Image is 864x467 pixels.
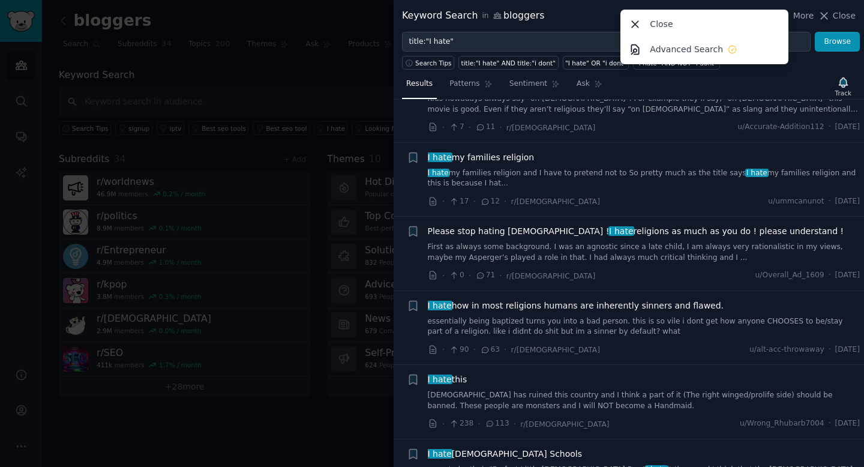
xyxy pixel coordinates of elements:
span: my families religion [428,151,535,164]
span: · [499,121,502,134]
button: Close [818,10,856,22]
span: I hate [427,169,450,177]
span: r/[DEMOGRAPHIC_DATA] [511,346,600,354]
span: 63 [480,345,500,355]
a: essentially being baptized turns you into a bad person. this is so vile i dont get how anyone CHO... [428,316,860,337]
a: I hate[DEMOGRAPHIC_DATA] Schools [428,448,583,460]
span: · [442,270,445,282]
span: 71 [475,270,495,281]
p: Close [650,18,673,31]
span: r/[DEMOGRAPHIC_DATA] [511,197,600,206]
span: Please stop hating [DEMOGRAPHIC_DATA] ! religions as much as you do ! please understand ! [428,225,844,238]
span: [DATE] [835,196,860,207]
span: in [482,11,488,22]
button: Search Tips [402,56,454,70]
span: I hate [608,226,635,236]
span: 17 [449,196,469,207]
span: 113 [485,418,509,429]
span: · [499,270,502,282]
span: I hate [427,301,453,310]
span: 7 [449,122,464,133]
span: how in most religions humans are inherently sinners and flawed. [428,300,724,312]
span: · [469,270,471,282]
span: · [504,195,506,208]
span: 11 [475,122,495,133]
a: Please stop hating [DEMOGRAPHIC_DATA] !I hatereligions as much as you do ! please understand ! [428,225,844,238]
span: r/[DEMOGRAPHIC_DATA] [506,124,595,132]
span: [DATE] [835,122,860,133]
span: · [442,418,445,430]
span: · [504,343,506,356]
span: u/ummcanunot [768,196,824,207]
span: Sentiment [509,79,547,89]
span: [DATE] [835,345,860,355]
button: More [781,10,814,22]
span: Close [833,10,856,22]
span: u/alt-acc-throwaway [749,345,824,355]
span: 238 [449,418,473,429]
span: · [478,418,480,430]
span: · [829,196,831,207]
span: [DEMOGRAPHIC_DATA] Schools [428,448,583,460]
span: u/Wrong_Rhubarb7004 [740,418,824,429]
span: · [473,195,476,208]
a: I hatethis [428,373,467,386]
span: u/Overall_Ad_1609 [755,270,824,281]
div: "I hate" OR "i dont" [565,59,626,67]
a: [DEMOGRAPHIC_DATA] has ruined this country and I think a part of it (The right winged/prolife sid... [428,390,860,411]
span: I hate [427,375,453,384]
a: Results [402,74,437,99]
span: · [469,121,471,134]
a: I hatemy families religion [428,151,535,164]
button: Track [831,74,856,99]
a: title:"I hate" AND title:"i dont" [458,56,558,70]
span: · [442,195,445,208]
span: · [829,122,831,133]
input: Try a keyword related to your business [402,32,811,52]
span: I hate [427,449,453,459]
div: Keyword Search bloggers [402,8,544,23]
span: [DATE] [835,418,860,429]
a: I hatehow in most religions humans are inherently sinners and flawed. [428,300,724,312]
a: Sentiment [505,74,564,99]
span: · [473,343,476,356]
span: 0 [449,270,464,281]
span: · [514,418,516,430]
button: Browse [815,32,860,52]
a: "I hate" OR "i dont" [563,56,629,70]
span: Results [406,79,433,89]
p: Advanced Search [650,43,723,56]
span: 90 [449,345,469,355]
a: Kids nowadays always say “on [DEMOGRAPHIC_DATA]”. For example they’ll say, “on [DEMOGRAPHIC_DATA]... [428,94,860,115]
div: Track [835,89,851,97]
span: · [829,345,831,355]
span: I hate [745,169,769,177]
span: 12 [480,196,500,207]
span: this [428,373,467,386]
span: r/[DEMOGRAPHIC_DATA] [506,272,595,280]
span: · [442,121,445,134]
span: u/Accurate-Addition112 [737,122,824,133]
a: First as always some background. I was an agnostic since a late child, I am always very rationali... [428,242,860,263]
a: Ask [572,74,607,99]
span: More [793,10,814,22]
a: Patterns [445,74,496,99]
span: · [442,343,445,356]
span: [DATE] [835,270,860,281]
span: Ask [577,79,590,89]
a: Advanced Search [623,37,787,62]
span: · [829,270,831,281]
span: Patterns [449,79,479,89]
span: · [829,418,831,429]
span: Search Tips [415,59,452,67]
a: I hatemy families religion and I have to pretend not to So pretty much as the title saysI hatemy ... [428,168,860,189]
span: I hate [427,152,453,162]
div: title:"I hate" AND title:"i dont" [461,59,556,67]
span: r/[DEMOGRAPHIC_DATA] [520,420,609,429]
